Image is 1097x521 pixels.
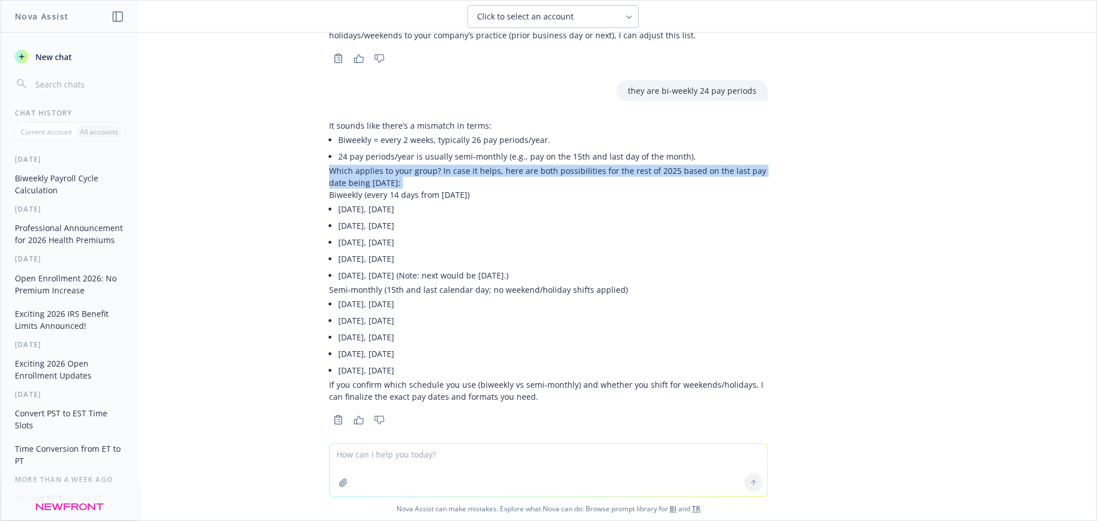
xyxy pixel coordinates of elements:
[33,51,72,63] span: New chat
[10,354,129,385] button: Exciting 2026 Open Enrollment Updates
[1,340,138,349] div: [DATE]
[338,132,768,148] li: Biweekly = every 2 weeks, typically 26 pay periods/year.
[1,154,138,164] div: [DATE]
[338,201,768,217] li: [DATE], [DATE]
[338,345,768,362] li: [DATE], [DATE]
[338,362,768,379] li: [DATE], [DATE]
[10,439,129,470] button: Time Conversion from ET to PT
[10,46,129,67] button: New chat
[10,169,129,200] button: Biweekly Payroll Cycle Calculation
[10,304,129,335] button: Exciting 2026 IRS Benefit Limits Announced!
[1,204,138,214] div: [DATE]
[329,379,768,403] p: If you confirm which schedule you use (biweekly vs semi‑monthly) and whether you shift for weeken...
[33,76,124,92] input: Search chats
[1,108,138,118] div: Chat History
[670,504,676,514] a: BI
[338,234,768,250] li: [DATE], [DATE]
[338,329,768,345] li: [DATE], [DATE]
[628,85,756,97] p: they are bi-weekly 24 pay periods
[1,389,138,399] div: [DATE]
[477,11,574,22] span: Click to select an account
[5,497,1092,520] span: Nova Assist can make mistakes. Explore what Nova can do: Browse prompt library for and
[21,127,72,137] p: Current account
[10,269,129,300] button: Open Enrollment 2026: No Premium Increase
[1,254,138,264] div: [DATE]
[692,504,700,514] a: TR
[370,412,389,428] button: Thumbs down
[329,165,768,189] p: Which applies to your group? In case it helps, here are both possibilities for the rest of 2025 b...
[338,312,768,329] li: [DATE], [DATE]
[338,296,768,312] li: [DATE], [DATE]
[329,284,768,296] p: Semi‑monthly (15th and last calendar day; no weekend/holiday shifts applied)
[80,127,118,137] p: All accounts
[333,53,343,63] svg: Copy to clipboard
[329,189,768,201] p: Biweekly (every 14 days from [DATE])
[370,50,389,66] button: Thumbs down
[10,489,129,508] button: Convert ET Times to PT
[10,218,129,249] button: Professional Announcement for 2026 Health Premiums
[333,415,343,425] svg: Copy to clipboard
[329,120,768,132] p: It sounds like there’s a mismatch in terms:
[338,217,768,234] li: [DATE], [DATE]
[10,404,129,435] button: Convert PST to EST Time Slots
[338,250,768,267] li: [DATE], [DATE]
[1,475,138,484] div: More than a week ago
[338,267,768,284] li: [DATE], [DATE] (Note: next would be [DATE].)
[338,148,768,165] li: 24 pay periods/year is usually semi‑monthly (e.g., pay on the 15th and last day of the month).
[15,10,69,22] h1: Nova Assist
[467,5,639,28] button: Click to select an account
